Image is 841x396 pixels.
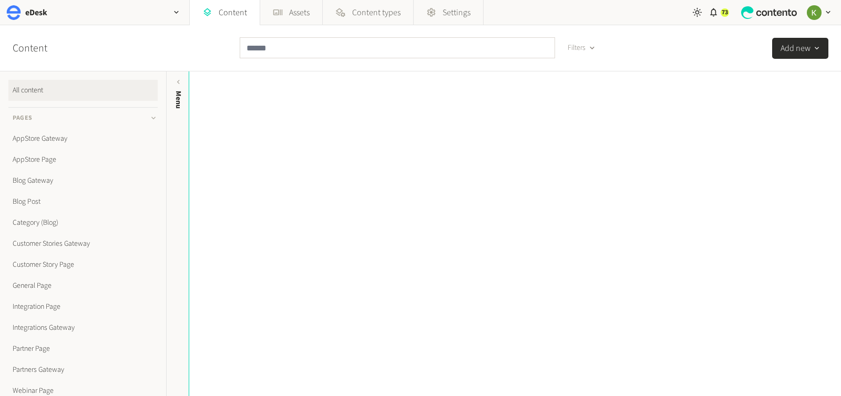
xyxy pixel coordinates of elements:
[8,296,158,317] a: Integration Page
[13,40,71,56] h2: Content
[25,6,47,19] h2: eDesk
[772,38,828,59] button: Add new
[8,80,158,101] a: All content
[559,37,604,58] button: Filters
[8,233,158,254] a: Customer Stories Gateway
[8,170,158,191] a: Blog Gateway
[8,338,158,359] a: Partner Page
[8,359,158,380] a: Partners Gateway
[8,212,158,233] a: Category (Blog)
[443,6,470,19] span: Settings
[807,5,822,20] img: Keelin Terry
[8,254,158,275] a: Customer Story Page
[8,128,158,149] a: AppStore Gateway
[173,91,184,109] span: Menu
[8,191,158,212] a: Blog Post
[6,5,21,20] img: eDesk
[352,6,401,19] span: Content types
[568,43,586,54] span: Filters
[13,113,33,123] span: Pages
[8,275,158,296] a: General Page
[8,317,158,338] a: Integrations Gateway
[722,8,728,17] span: 73
[8,149,158,170] a: AppStore Page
